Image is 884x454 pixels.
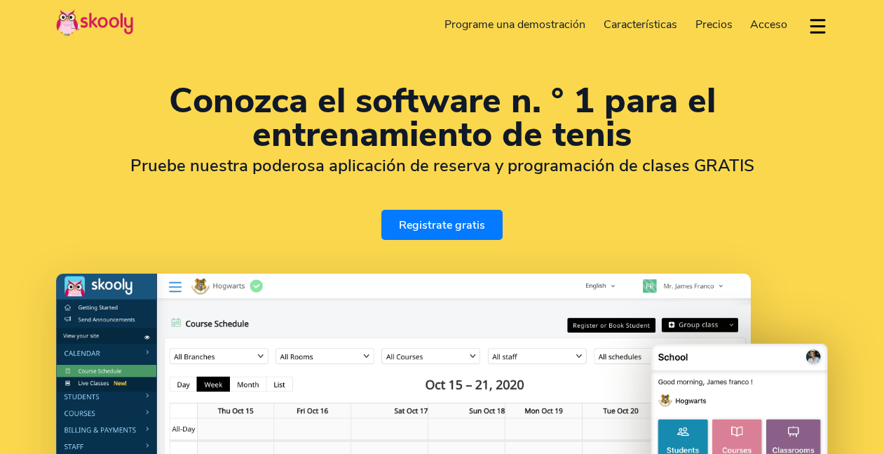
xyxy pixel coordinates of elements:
[381,210,503,240] a: Registrate gratis
[750,17,787,32] span: Acceso
[695,17,733,32] span: Precios
[56,155,828,176] h2: Pruebe nuestra poderosa aplicación de reserva y programación de clases GRATIS
[808,10,828,42] button: dropdown menu
[436,13,595,36] a: Programe una demostración
[741,13,796,36] a: Acceso
[594,13,686,36] a: Características
[686,13,742,36] a: Precios
[56,9,133,36] img: Skooly
[56,84,828,152] h1: Conozca el software n. ° 1 para el entrenamiento de tenis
